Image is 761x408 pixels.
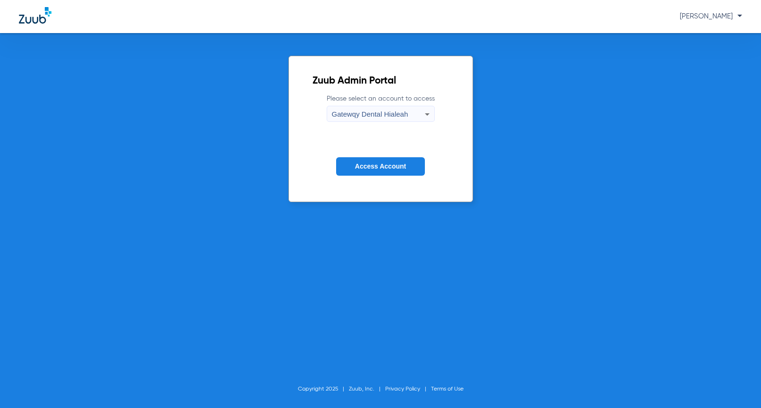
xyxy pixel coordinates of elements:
li: Copyright 2025 [298,384,349,394]
span: Access Account [355,162,406,170]
iframe: Chat Widget [714,363,761,408]
a: Terms of Use [431,386,464,392]
button: Access Account [336,157,425,176]
img: Zuub Logo [19,7,51,24]
a: Privacy Policy [385,386,420,392]
h2: Zuub Admin Portal [313,76,449,86]
li: Zuub, Inc. [349,384,385,394]
span: Gatewqy Dental Hialeah [332,110,408,118]
label: Please select an account to access [327,94,435,122]
span: [PERSON_NAME] [680,13,742,20]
